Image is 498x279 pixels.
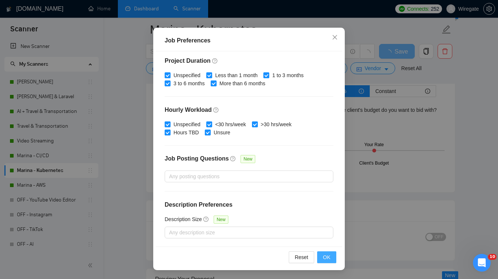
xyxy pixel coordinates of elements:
span: question-circle [213,107,219,113]
span: New [241,155,255,163]
h4: Description Preferences [165,200,333,209]
button: Reset [289,251,314,263]
span: Unsure [211,128,233,137]
span: Unspecified [171,71,203,79]
span: >30 hrs/week [258,120,295,128]
span: OK [323,253,330,261]
h4: Hourly Workload [165,106,333,114]
button: Close [325,28,345,48]
span: Unspecified [171,120,203,128]
button: OK [317,251,336,263]
span: question-circle [212,58,218,64]
span: Hours TBD [171,128,202,137]
h4: Project Duration [165,56,333,65]
iframe: Intercom live chat [473,254,491,272]
span: question-circle [203,216,209,222]
span: More than 6 months [217,79,269,87]
span: 3 to 6 months [171,79,208,87]
span: Reset [295,253,308,261]
span: question-circle [230,156,236,162]
span: Less than 1 month [212,71,260,79]
h4: Job Posting Questions [165,154,229,163]
span: <30 hrs/week [212,120,249,128]
span: New [214,216,228,224]
span: close [332,34,338,40]
span: 10 [488,254,497,260]
span: 1 to 3 months [269,71,306,79]
div: Job Preferences [165,36,333,45]
h5: Description Size [165,215,202,223]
